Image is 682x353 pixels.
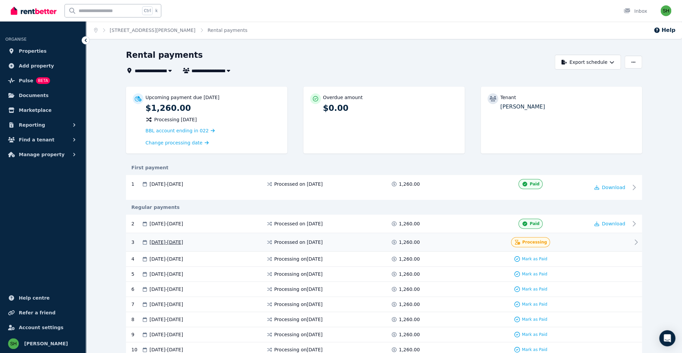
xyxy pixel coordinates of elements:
[323,103,458,114] p: $0.00
[131,219,141,229] div: 2
[19,136,54,144] span: Find a tenant
[131,181,141,187] div: 1
[150,346,183,353] span: [DATE] - [DATE]
[500,94,516,101] p: Tenant
[150,331,183,338] span: [DATE] - [DATE]
[131,271,141,277] div: 5
[522,256,547,262] span: Mark as Paid
[624,8,647,14] div: Inbox
[399,286,420,293] span: 1,260.00
[126,204,642,211] div: Regular payments
[24,340,68,348] span: [PERSON_NAME]
[131,346,141,353] div: 10
[274,286,323,293] span: Processing on [DATE]
[5,321,80,334] a: Account settings
[602,185,625,190] span: Download
[150,286,183,293] span: [DATE] - [DATE]
[208,27,248,34] span: Rental payments
[5,306,80,319] a: Refer a friend
[131,301,141,308] div: 7
[399,181,420,187] span: 1,260.00
[594,184,625,191] button: Download
[5,133,80,146] button: Find a tenant
[36,77,50,84] span: BETA
[399,220,420,227] span: 1,260.00
[660,5,671,16] img: Sunil Hooda
[150,239,183,246] span: [DATE] - [DATE]
[150,316,183,323] span: [DATE] - [DATE]
[602,221,625,226] span: Download
[5,44,80,58] a: Properties
[274,181,323,187] span: Processed on [DATE]
[19,309,55,317] span: Refer a friend
[399,271,420,277] span: 1,260.00
[522,271,547,277] span: Mark as Paid
[126,164,642,171] div: First payment
[274,220,323,227] span: Processed on [DATE]
[522,302,547,307] span: Mark as Paid
[145,128,209,133] span: BBL account ending in 022
[274,316,323,323] span: Processing on [DATE]
[19,323,63,332] span: Account settings
[150,181,183,187] span: [DATE] - [DATE]
[399,301,420,308] span: 1,260.00
[5,291,80,305] a: Help centre
[5,89,80,102] a: Documents
[19,91,49,99] span: Documents
[19,294,50,302] span: Help centre
[274,239,323,246] span: Processed on [DATE]
[594,220,625,227] button: Download
[150,271,183,277] span: [DATE] - [DATE]
[145,103,281,114] p: $1,260.00
[19,150,65,159] span: Manage property
[529,181,539,187] span: Paid
[5,118,80,132] button: Reporting
[274,346,323,353] span: Processing on [DATE]
[131,256,141,262] div: 4
[19,121,45,129] span: Reporting
[659,330,675,346] div: Open Intercom Messenger
[5,74,80,87] a: PulseBETA
[522,347,547,352] span: Mark as Paid
[131,286,141,293] div: 6
[19,47,47,55] span: Properties
[19,77,33,85] span: Pulse
[150,220,183,227] span: [DATE] - [DATE]
[86,21,255,39] nav: Breadcrumb
[529,221,539,226] span: Paid
[399,346,420,353] span: 1,260.00
[5,37,27,42] span: ORGANISE
[5,148,80,161] button: Manage property
[274,271,323,277] span: Processing on [DATE]
[5,103,80,117] a: Marketplace
[522,239,547,245] span: Processing
[5,59,80,73] a: Add property
[131,331,141,338] div: 9
[500,103,635,111] p: [PERSON_NAME]
[150,301,183,308] span: [DATE] - [DATE]
[399,239,420,246] span: 1,260.00
[110,28,196,33] a: [STREET_ADDRESS][PERSON_NAME]
[653,26,675,34] button: Help
[274,301,323,308] span: Processing on [DATE]
[522,317,547,322] span: Mark as Paid
[274,256,323,262] span: Processing on [DATE]
[555,55,621,70] button: Export schedule
[522,332,547,337] span: Mark as Paid
[522,286,547,292] span: Mark as Paid
[323,94,363,101] p: Overdue amount
[126,50,203,60] h1: Rental payments
[145,139,209,146] a: Change processing date
[19,62,54,70] span: Add property
[399,316,420,323] span: 1,260.00
[19,106,51,114] span: Marketplace
[11,6,56,16] img: RentBetter
[399,331,420,338] span: 1,260.00
[8,338,19,349] img: Sunil Hooda
[131,316,141,323] div: 8
[154,116,197,123] span: Processing [DATE]
[274,331,323,338] span: Processing on [DATE]
[145,139,203,146] span: Change processing date
[131,237,141,247] div: 3
[150,256,183,262] span: [DATE] - [DATE]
